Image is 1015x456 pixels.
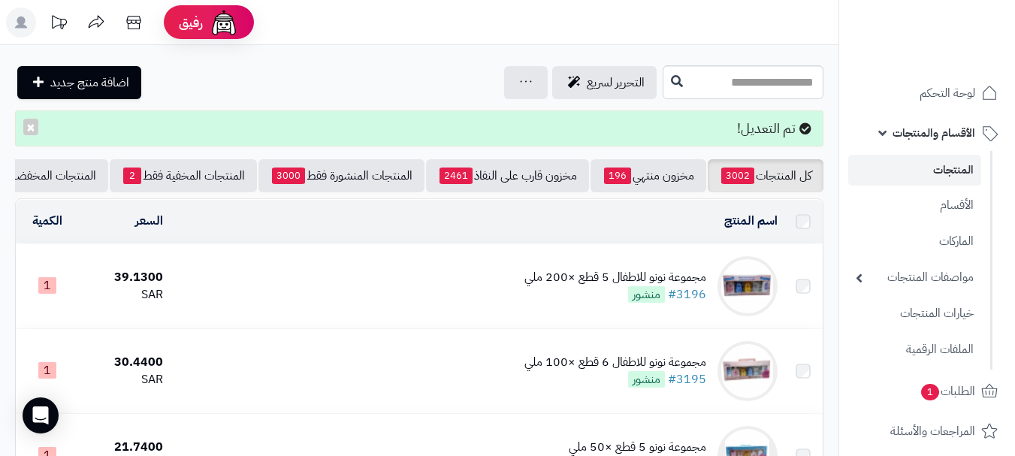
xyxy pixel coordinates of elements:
a: #3195 [668,370,706,388]
a: خيارات المنتجات [848,297,981,330]
div: 39.1300 [85,269,164,286]
span: 3002 [721,168,754,184]
img: ai-face.png [209,8,239,38]
span: 196 [604,168,631,184]
a: الملفات الرقمية [848,334,981,366]
a: الماركات [848,225,981,258]
a: #3196 [668,285,706,303]
a: مخزون قارب على النفاذ2461 [426,159,589,192]
span: الأقسام والمنتجات [893,122,975,143]
a: الكمية [32,212,62,230]
span: 1 [38,362,56,379]
span: منشور [628,371,665,388]
span: لوحة التحكم [920,83,975,104]
a: الطلبات1 [848,373,1006,409]
span: الطلبات [920,381,975,402]
div: SAR [85,286,164,303]
span: 2 [123,168,141,184]
button: × [23,119,38,135]
div: تم التعديل! [15,110,823,146]
img: مجموعة نونو للاطفال 6 قطع ×100 ملي [717,341,778,401]
img: مجموعة نونو للاطفال 5 قطع ×200 ملي [717,256,778,316]
a: اسم المنتج [724,212,778,230]
div: مجموعة نونو 5 قطع ×50 ملي [569,439,706,456]
a: التحرير لسريع [552,66,657,99]
a: المنتجات [848,155,981,186]
span: 3000 [272,168,305,184]
a: السعر [135,212,163,230]
span: رفيق [179,14,203,32]
div: مجموعة نونو للاطفال 5 قطع ×200 ملي [524,269,706,286]
div: 30.4400 [85,354,164,371]
a: تحديثات المنصة [40,8,77,41]
span: اضافة منتج جديد [50,74,129,92]
a: المنتجات المخفية فقط2 [110,159,257,192]
span: 1 [921,384,939,400]
div: مجموعة نونو للاطفال 6 قطع ×100 ملي [524,354,706,371]
span: 2461 [440,168,473,184]
a: لوحة التحكم [848,75,1006,111]
a: المراجعات والأسئلة [848,413,1006,449]
a: كل المنتجات3002 [708,159,823,192]
a: المنتجات المنشورة فقط3000 [258,159,424,192]
span: المراجعات والأسئلة [890,421,975,442]
div: Open Intercom Messenger [23,397,59,433]
span: منشور [628,286,665,303]
span: التحرير لسريع [587,74,645,92]
a: الأقسام [848,189,981,222]
span: 1 [38,277,56,294]
a: مخزون منتهي196 [591,159,706,192]
a: اضافة منتج جديد [17,66,141,99]
div: SAR [85,371,164,388]
a: مواصفات المنتجات [848,261,981,294]
div: 21.7400 [85,439,164,456]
